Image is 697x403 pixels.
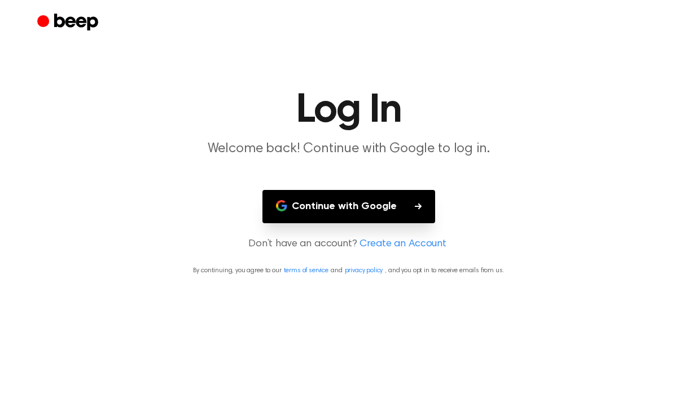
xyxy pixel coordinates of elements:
h1: Log In [60,90,638,131]
a: terms of service [284,267,328,274]
p: Welcome back! Continue with Google to log in. [132,140,566,158]
a: privacy policy [345,267,383,274]
p: Don’t have an account? [14,237,683,252]
button: Continue with Google [262,190,435,223]
p: By continuing, you agree to our and , and you opt in to receive emails from us. [14,265,683,276]
a: Create an Account [360,237,446,252]
a: Beep [37,12,101,34]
